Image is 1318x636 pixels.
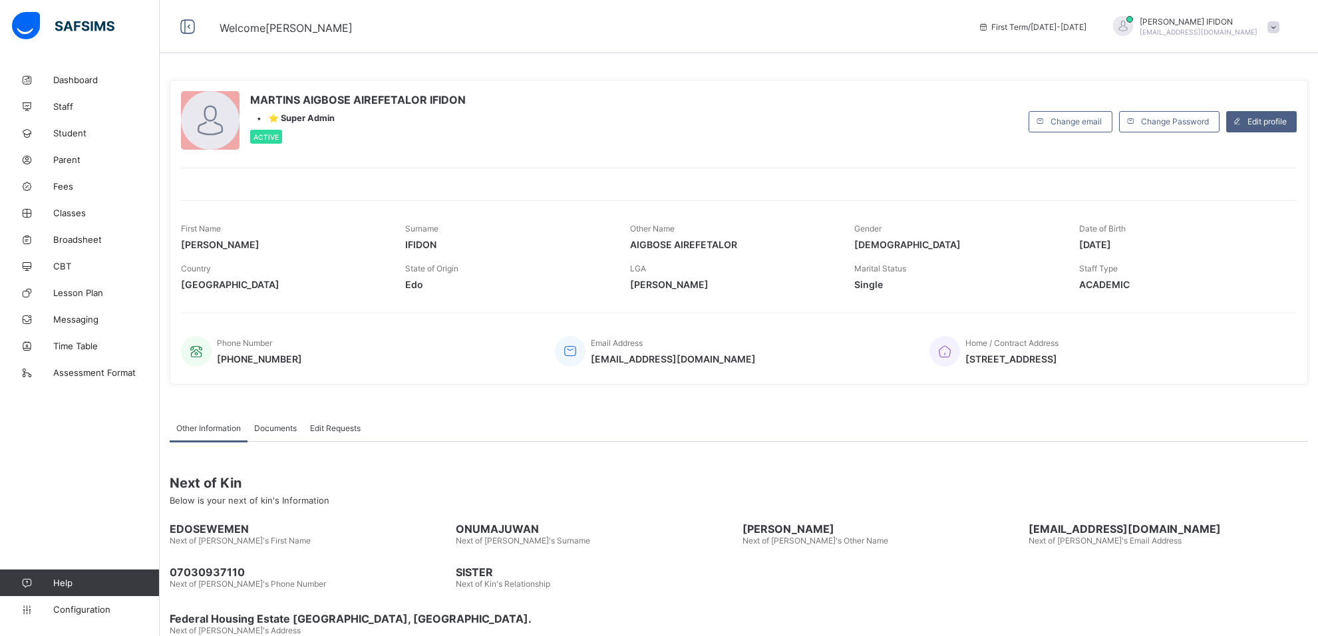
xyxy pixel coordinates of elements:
span: Time Table [53,341,160,351]
span: 07030937110 [170,565,449,579]
span: session/term information [978,22,1086,32]
span: [EMAIL_ADDRESS][DOMAIN_NAME] [1140,28,1257,36]
span: Lesson Plan [53,287,160,298]
span: Change Password [1141,116,1209,126]
span: Edit Requests [310,423,361,433]
span: [PERSON_NAME] [181,239,385,250]
div: • [250,113,466,123]
span: [DATE] [1079,239,1283,250]
span: Other Information [176,423,241,433]
span: [EMAIL_ADDRESS][DOMAIN_NAME] [591,353,756,365]
span: Student [53,128,160,138]
span: Next of Kin [170,475,1308,491]
span: Staff [53,101,160,112]
span: Documents [254,423,297,433]
span: Active [253,133,279,141]
span: Email Address [591,338,643,348]
span: State of Origin [405,263,458,273]
span: CBT [53,261,160,271]
span: Gender [854,224,882,234]
span: Parent [53,154,160,165]
div: MARTINSIFIDON [1100,16,1286,38]
span: Edit profile [1247,116,1287,126]
span: Single [854,279,1059,290]
span: Other Name [630,224,675,234]
span: LGA [630,263,646,273]
span: Date of Birth [1079,224,1126,234]
span: Federal Housing Estate [GEOGRAPHIC_DATA], [GEOGRAPHIC_DATA]. [170,612,1308,625]
span: EDOSEWEMEN [170,522,449,536]
span: Phone Number [217,338,272,348]
span: Surname [405,224,438,234]
span: [PERSON_NAME] [742,522,1022,536]
span: Next of [PERSON_NAME]'s First Name [170,536,311,546]
span: Welcome [PERSON_NAME] [220,21,353,35]
span: Classes [53,208,160,218]
span: ⭐ Super Admin [268,113,335,123]
span: SISTER [456,565,735,579]
span: [PHONE_NUMBER] [217,353,302,365]
span: Next of [PERSON_NAME]'s Email Address [1029,536,1182,546]
span: AIGBOSE AIREFETALOR [630,239,834,250]
span: Edo [405,279,609,290]
span: [PERSON_NAME] IFIDON [1140,17,1257,27]
span: [EMAIL_ADDRESS][DOMAIN_NAME] [1029,522,1308,536]
span: Home / Contract Address [965,338,1059,348]
span: Staff Type [1079,263,1118,273]
span: Next of [PERSON_NAME]'s Surname [456,536,590,546]
span: [STREET_ADDRESS] [965,353,1059,365]
span: Dashboard [53,75,160,85]
span: Broadsheet [53,234,160,245]
span: [GEOGRAPHIC_DATA] [181,279,385,290]
img: safsims [12,12,114,40]
span: Next of [PERSON_NAME]'s Address [170,625,301,635]
span: Change email [1051,116,1102,126]
span: IFIDON [405,239,609,250]
span: ONUMAJUWAN [456,522,735,536]
span: Configuration [53,604,159,615]
span: First Name [181,224,221,234]
span: [DEMOGRAPHIC_DATA] [854,239,1059,250]
span: Marital Status [854,263,906,273]
span: Below is your next of kin's Information [170,495,329,506]
span: [PERSON_NAME] [630,279,834,290]
span: Assessment Format [53,367,160,378]
span: MARTINS AIGBOSE AIREFETALOR IFIDON [250,93,466,106]
span: Fees [53,181,160,192]
span: Next of [PERSON_NAME]'s Phone Number [170,579,326,589]
span: Messaging [53,314,160,325]
span: Help [53,577,159,588]
span: ACADEMIC [1079,279,1283,290]
span: Next of Kin's Relationship [456,579,550,589]
span: Country [181,263,211,273]
span: Next of [PERSON_NAME]'s Other Name [742,536,888,546]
